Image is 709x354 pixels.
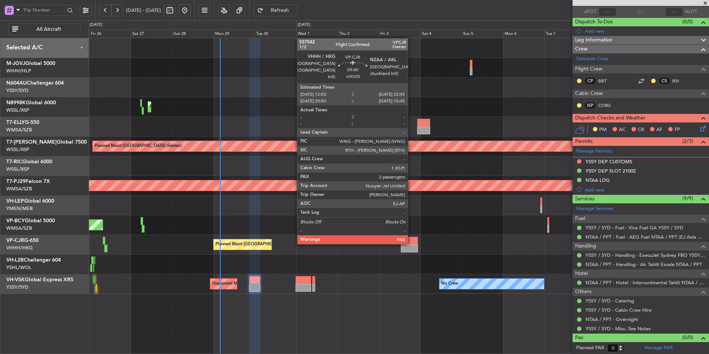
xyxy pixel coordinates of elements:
[214,29,255,38] div: Mon 29
[6,264,32,271] a: YSHL/WOL
[658,77,670,85] div: CS
[95,141,182,152] div: Planned Maint [GEOGRAPHIC_DATA] (Seletar)
[576,344,604,352] label: Planned PAX
[576,148,612,155] a: Manage Permits
[150,101,274,112] div: Planned Maint [GEOGRAPHIC_DATA] ([GEOGRAPHIC_DATA] Intl)
[675,126,680,134] span: FP
[462,29,503,38] div: Sun 5
[172,29,214,38] div: Sun 28
[6,199,24,204] span: VH-LEP
[598,7,616,16] input: --:--
[584,77,596,85] div: CP
[575,242,596,250] span: Handling
[586,298,634,304] a: YSSY / SYD - Catering
[682,334,693,341] span: (0/0)
[575,18,613,26] span: Dispatch To-Dos
[586,316,638,322] a: NTAA / PPT - Overnight
[379,29,421,38] div: Fri 3
[575,288,591,296] span: Others
[126,7,161,14] span: [DATE] - [DATE]
[598,78,615,84] a: BBT
[6,284,29,291] a: YSSY/SYD
[575,36,613,45] span: Leg Information
[6,186,32,192] a: WMSA/SZB
[503,29,545,38] div: Mon 6
[6,225,32,232] a: WMSA/SZB
[6,218,55,223] a: VP-BCYGlobal 5000
[212,278,303,289] div: Unplanned Maint Sydney ([PERSON_NAME] Intl)
[6,100,26,105] span: N8998K
[23,4,65,16] input: Trip Number
[544,29,586,38] div: Tue 7
[586,261,702,268] a: NTAA / PPT - Handling - Air Tahiti Escale NTAA / PPT
[6,159,22,164] span: T7-RIC
[6,179,50,184] a: T7-PJ29Falcon 7X
[6,218,25,223] span: VP-BCY
[255,29,296,38] div: Tue 30
[6,140,57,145] span: T7-[PERSON_NAME]
[253,4,298,16] button: Refresh
[6,81,27,86] span: N604AU
[672,78,689,84] a: BSI
[6,107,29,114] a: WSSL/XSP
[131,29,172,38] div: Sat 27
[586,325,651,332] a: YSSY / SYD - Misc. See Notes
[619,126,626,134] span: AC
[215,239,339,250] div: Planned Maint [GEOGRAPHIC_DATA] ([GEOGRAPHIC_DATA] Intl)
[89,29,131,38] div: Fri 26
[298,22,310,28] div: [DATE]
[575,334,583,342] span: Pax
[6,166,29,173] a: WSSL/XSP
[296,29,338,38] div: Wed 1
[6,159,52,164] a: T7-RICGlobal 6000
[6,179,26,184] span: T7-PJ29
[575,89,603,98] span: Cabin Crew
[575,214,585,223] span: Fuel
[6,199,54,204] a: VH-LEPGlobal 6000
[6,87,29,94] a: YSSY/SYD
[598,102,615,109] a: CORD
[575,137,593,146] span: Permits
[20,27,78,32] span: All Aircraft
[6,238,39,243] a: VP-CJRG-650
[586,279,705,286] a: NTAA / PPT - Hotel - Intercontinental Tahiti NTAA / PPT
[685,8,697,16] span: ALDT
[441,278,458,289] div: No Crew
[644,344,673,352] a: Manage PAX
[682,137,693,145] span: (2/3)
[6,81,64,86] a: N604AUChallenger 604
[575,45,588,53] span: Crew
[6,146,29,153] a: WSSL/XSP
[6,100,56,105] a: N8998KGlobal 6000
[6,120,39,125] a: T7-ELLYG-550
[6,245,33,251] a: VHHH/HKG
[586,158,632,165] div: YSSY DEP CUSTOMS
[6,61,55,66] a: M-JGVJGlobal 5000
[586,177,610,183] div: NTAA LDG
[6,258,24,263] span: VH-L2B
[6,120,25,125] span: T7-ELLY
[6,258,61,263] a: VH-L2BChallenger 604
[638,126,644,134] span: CR
[586,224,683,231] a: YSSY / SYD - Fuel - Viva Fuel GA YSSY / SYD
[6,277,73,282] a: VH-VSKGlobal Express XRS
[585,28,705,34] div: Add new
[6,68,31,74] a: WIHH/HLP
[6,127,32,133] a: WMSA/SZB
[6,277,25,282] span: VH-VSK
[421,29,462,38] div: Sat 4
[90,22,102,28] div: [DATE]
[586,234,705,240] a: NTAA / PPT - Fuel - AEG Fuel NTAA / PPT (EJ Asia Only)
[584,101,596,109] div: ISP
[575,65,603,73] span: Flight Crew
[575,195,594,203] span: Services
[656,126,662,134] span: AF
[584,8,597,16] span: ATOT
[682,194,693,202] span: (9/9)
[576,205,613,213] a: Manage Services
[6,61,25,66] span: M-JGVJ
[575,114,646,122] span: Dispatch Checks and Weather
[8,23,80,35] button: All Aircraft
[6,140,87,145] a: T7-[PERSON_NAME]Global 7500
[576,55,609,63] a: Schedule Crew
